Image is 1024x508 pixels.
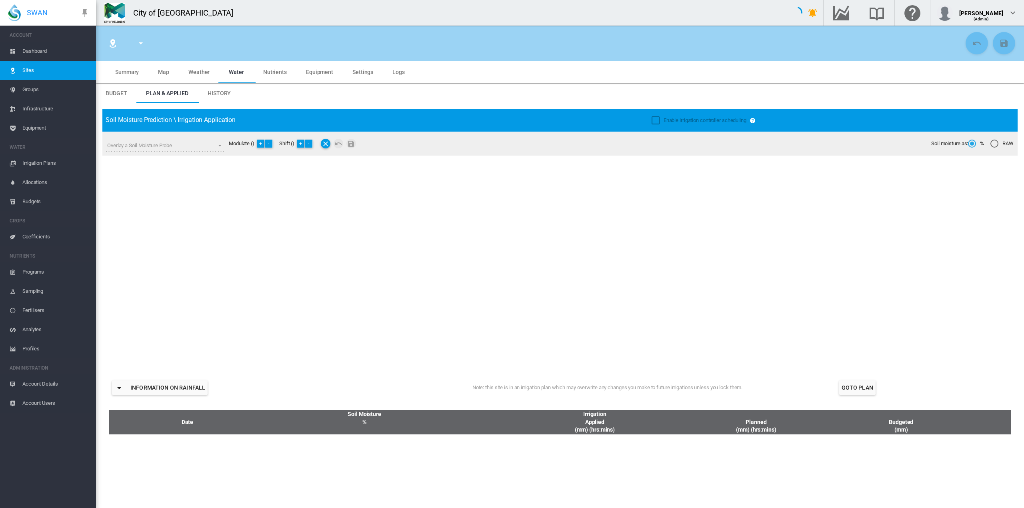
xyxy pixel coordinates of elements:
[22,262,90,282] span: Programs
[306,69,333,75] span: Equipment
[257,140,265,148] button: +
[999,38,1009,48] md-icon: icon-content-save
[146,90,188,96] span: Plan & Applied
[22,227,90,246] span: Coefficients
[652,117,746,124] md-checkbox: Enable irrigation controller scheduling
[112,380,208,395] button: icon-menu-downInformation on Rainfall
[136,38,146,48] md-icon: icon-menu-down
[133,35,149,51] button: icon-menu-down
[27,8,48,18] span: SWAN
[392,69,405,75] span: Logs
[1008,8,1018,18] md-icon: icon-chevron-down
[321,139,330,148] button: Remove
[800,410,1011,434] th: Budgeted (mm)
[352,69,373,75] span: Settings
[305,140,313,148] button: -
[80,8,90,18] md-icon: icon-pin
[10,29,90,42] span: ACCOUNT
[22,301,90,320] span: Fertilisers
[334,139,343,148] md-icon: icon-undo
[664,117,746,123] span: Enable irrigation controller scheduling
[22,99,90,118] span: Infrastructure
[10,214,90,227] span: CROPS
[115,69,139,75] span: Summary
[105,35,121,51] button: Click to go to list of Sites
[229,69,244,75] span: Water
[22,339,90,358] span: Profiles
[721,410,800,434] div: Planned (mm) (hrs:mins)
[990,140,1014,148] md-radio-button: RAW
[472,384,830,391] div: Note: this site is in an irrigation plan which may overwrite any changes you make to future irrig...
[106,116,236,124] span: Soil Moisture Prediction \ Irrigation Application
[279,139,319,148] div: Shift ()
[8,4,21,21] img: SWAN-Landscape-Logo-Colour-drop.png
[937,5,953,21] img: profile.jpg
[10,250,90,262] span: NUTRIENTS
[832,8,851,18] md-icon: Go to the Data Hub
[808,8,818,18] md-icon: icon-bell-ring
[297,140,305,148] button: +
[974,17,989,21] span: (Admin)
[158,69,169,75] span: Map
[22,118,90,138] span: Equipment
[22,61,90,80] span: Sites
[972,38,982,48] md-icon: icon-undo
[263,69,287,75] span: Nutrients
[22,80,90,99] span: Groups
[993,32,1015,54] button: Save Changes
[469,410,720,434] th: Irrigation Applied (mm) (hrs:mins)
[22,320,90,339] span: Analytes
[805,5,821,21] button: icon-bell-ring
[22,282,90,301] span: Sampling
[106,140,225,152] md-select: Overlay a Soil Moisture Probe
[22,42,90,61] span: Dashboard
[114,383,124,393] md-icon: icon-menu-down
[104,3,125,23] img: Z
[260,410,469,434] th: Soil Moisture %
[966,32,988,54] button: Cancel Changes
[968,140,984,148] md-radio-button: %
[334,139,343,148] button: Cancel Changes
[867,8,886,18] md-icon: Search the knowledge base
[208,90,231,96] span: History
[903,8,922,18] md-icon: Click here for help
[188,69,210,75] span: Weather
[265,140,273,148] button: -
[346,139,356,148] button: Save Changes
[959,6,1003,14] div: [PERSON_NAME]
[106,90,127,96] span: Budget
[10,362,90,374] span: ADMINISTRATION
[22,394,90,413] span: Account Users
[839,380,876,395] button: Goto Plan
[229,139,279,148] div: Modulate ()
[22,173,90,192] span: Allocations
[10,141,90,154] span: WATER
[22,374,90,394] span: Account Details
[109,410,260,434] th: Date
[931,140,968,147] span: Soil moisture as:
[133,7,241,18] div: City of [GEOGRAPHIC_DATA]
[108,38,118,48] md-icon: icon-map-marker-radius
[22,192,90,211] span: Budgets
[22,154,90,173] span: Irrigation Plans
[321,139,330,148] md-icon: icon-close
